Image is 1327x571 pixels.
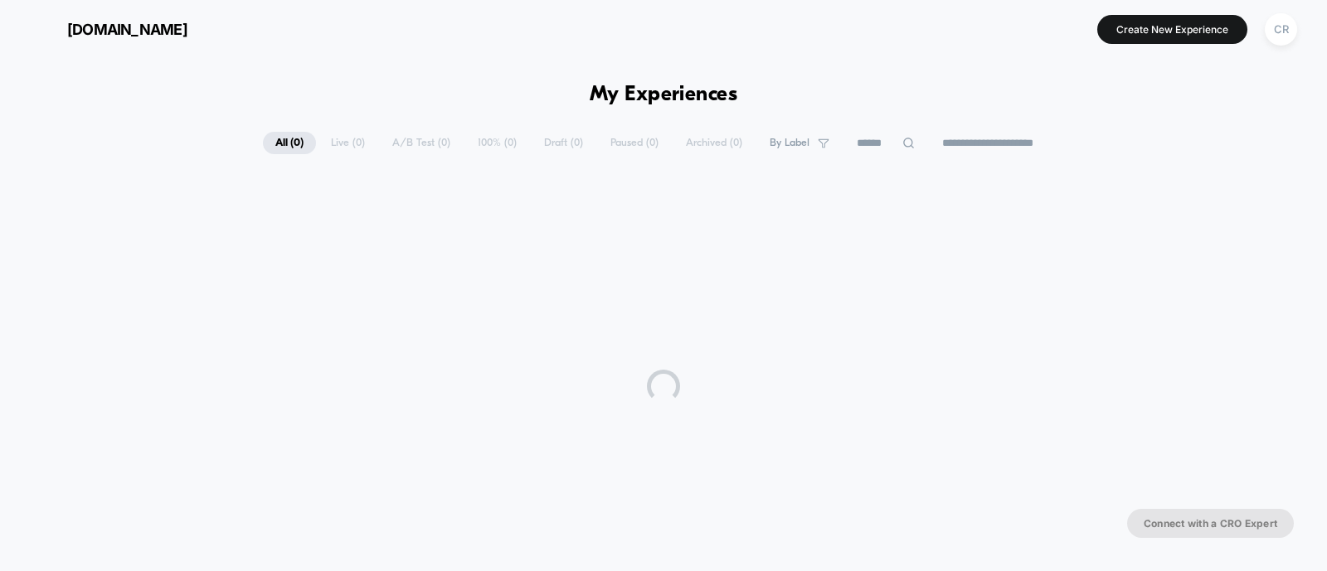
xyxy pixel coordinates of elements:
[25,16,192,42] button: [DOMAIN_NAME]
[263,132,316,154] span: All ( 0 )
[67,21,187,38] span: [DOMAIN_NAME]
[770,137,809,149] span: By Label
[1265,13,1297,46] div: CR
[1260,12,1302,46] button: CR
[1127,509,1294,538] button: Connect with a CRO Expert
[590,83,738,107] h1: My Experiences
[1097,15,1247,44] button: Create New Experience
